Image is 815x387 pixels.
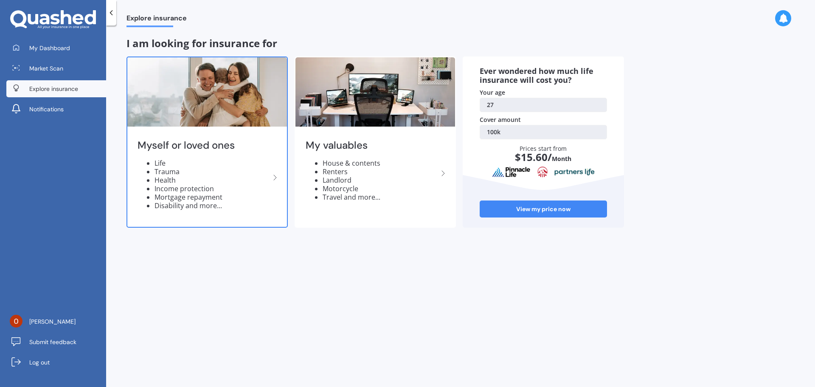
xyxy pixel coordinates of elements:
[29,85,78,93] span: Explore insurance
[126,14,187,25] span: Explore insurance
[480,201,607,218] a: View my price now
[127,57,287,127] img: Myself or loved ones
[29,44,70,52] span: My Dashboard
[480,88,607,97] div: Your age
[323,159,438,167] li: House & contents
[155,201,270,210] li: Disability and more...
[6,80,106,97] a: Explore insurance
[323,184,438,193] li: Motorcycle
[29,338,76,346] span: Submit feedback
[323,193,438,201] li: Travel and more...
[6,40,106,56] a: My Dashboard
[126,36,277,50] span: I am looking for insurance for
[489,144,599,171] div: Prices start from
[537,167,548,178] img: aia
[515,150,552,164] span: $ 15.60 /
[295,57,455,127] img: My valuables
[10,315,22,328] img: ACg8ocKvhGVydQ1vow0Ss8FqsgLGXkVhKlEjqsWhi6rPsnidghsrJA=s96-c
[29,317,76,326] span: [PERSON_NAME]
[155,184,270,193] li: Income protection
[155,193,270,201] li: Mortgage repayment
[492,167,531,178] img: pinnacle
[554,168,595,176] img: partnersLife
[6,101,106,118] a: Notifications
[480,67,607,85] div: Ever wondered how much life insurance will cost you?
[29,105,64,113] span: Notifications
[323,176,438,184] li: Landlord
[552,155,571,163] span: Month
[29,64,63,73] span: Market Scan
[6,333,106,350] a: Submit feedback
[155,167,270,176] li: Trauma
[480,98,607,112] a: 27
[480,125,607,139] a: 100k
[138,139,270,152] h2: Myself or loved ones
[6,60,106,77] a: Market Scan
[323,167,438,176] li: Renters
[155,159,270,167] li: Life
[6,354,106,371] a: Log out
[306,139,438,152] h2: My valuables
[6,313,106,330] a: [PERSON_NAME]
[29,358,50,367] span: Log out
[155,176,270,184] li: Health
[480,116,607,124] div: Cover amount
